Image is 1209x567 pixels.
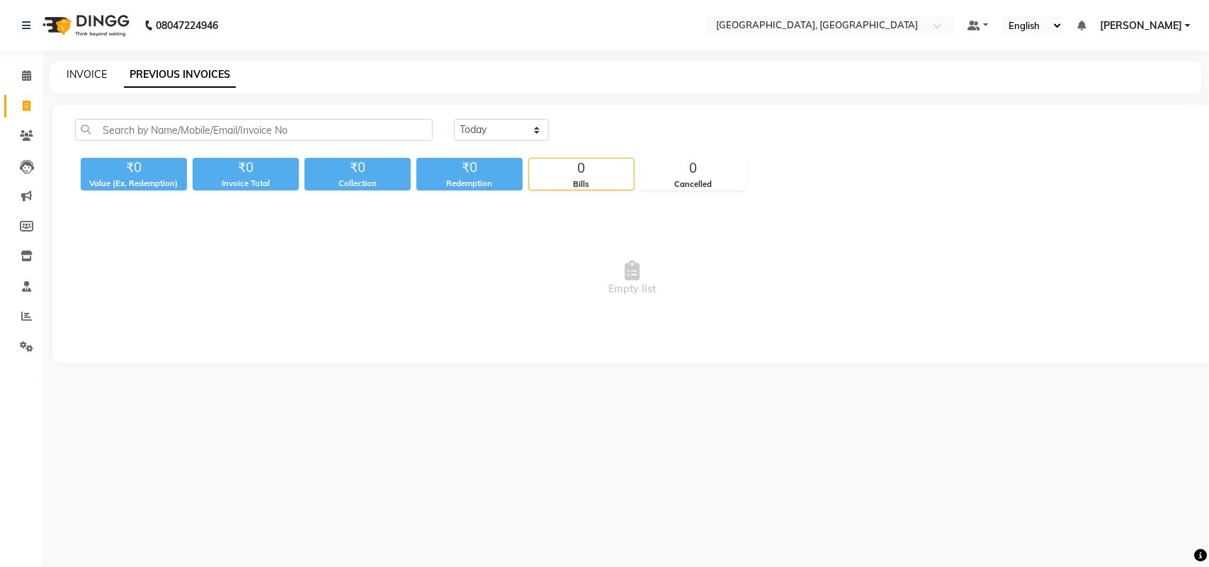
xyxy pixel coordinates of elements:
a: INVOICE [67,68,107,81]
div: Invoice Total [193,178,299,190]
div: ₹0 [81,158,187,178]
div: ₹0 [416,158,523,178]
div: ₹0 [305,158,411,178]
img: logo [36,6,133,45]
div: Collection [305,178,411,190]
span: Empty list [75,207,1190,349]
a: PREVIOUS INVOICES [124,62,236,88]
input: Search by Name/Mobile/Email/Invoice No [75,119,433,141]
div: Redemption [416,178,523,190]
span: [PERSON_NAME] [1100,18,1182,33]
div: ₹0 [193,158,299,178]
div: Value (Ex. Redemption) [81,178,187,190]
div: Cancelled [641,178,746,190]
div: 0 [641,159,746,178]
div: 0 [529,159,634,178]
b: 08047224946 [156,6,218,45]
div: Bills [529,178,634,190]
